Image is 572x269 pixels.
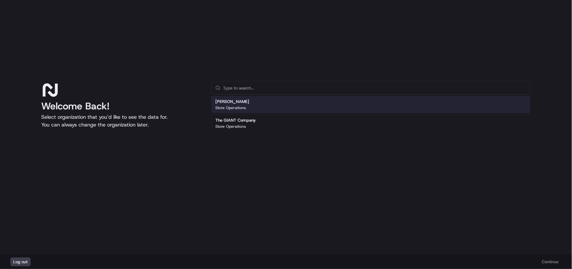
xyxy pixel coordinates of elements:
[215,99,249,105] h2: [PERSON_NAME]
[215,105,246,110] p: Store Operations
[10,257,31,266] button: Log out
[223,81,527,94] input: Type to search...
[215,117,256,123] h2: The GIANT Company
[215,124,246,129] p: Store Operations
[41,100,201,112] h1: Welcome Back!
[41,113,201,129] p: Select organization that you’d like to see the data for. You can always change the organization l...
[211,95,531,133] div: Suggestions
